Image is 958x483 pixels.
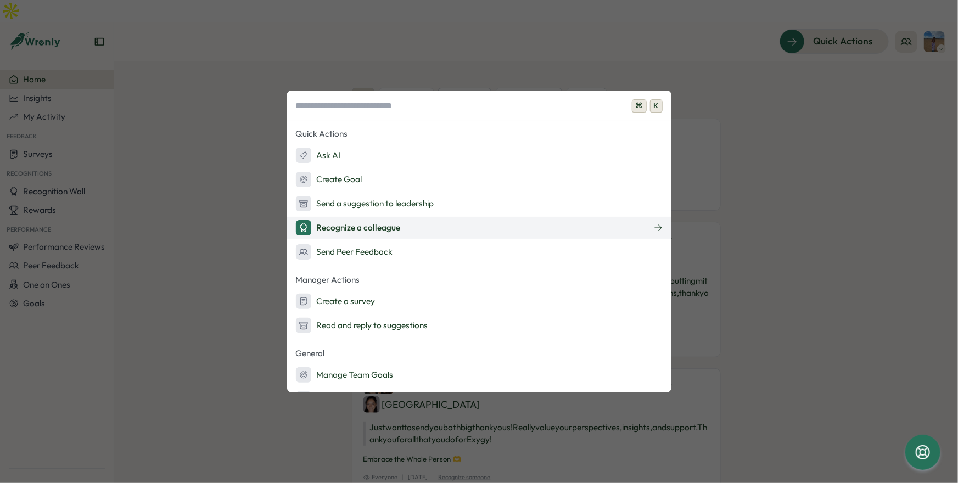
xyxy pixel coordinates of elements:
[287,345,671,362] p: General
[296,220,401,235] div: Recognize a colleague
[296,391,352,407] div: My Goals
[632,99,647,113] span: ⌘
[287,193,671,215] button: Send a suggestion to leadership
[296,244,393,260] div: Send Peer Feedback
[287,314,671,336] button: Read and reply to suggestions
[296,367,394,383] div: Manage Team Goals
[296,172,362,187] div: Create Goal
[287,290,671,312] button: Create a survey
[650,99,663,113] span: K
[296,294,376,309] div: Create a survey
[287,144,671,166] button: Ask AI
[287,364,671,386] button: Manage Team Goals
[287,241,671,263] button: Send Peer Feedback
[296,148,341,163] div: Ask AI
[296,196,434,211] div: Send a suggestion to leadership
[287,388,671,410] button: My Goals
[296,318,428,333] div: Read and reply to suggestions
[287,272,671,288] p: Manager Actions
[287,217,671,239] button: Recognize a colleague
[287,169,671,190] button: Create Goal
[287,126,671,142] p: Quick Actions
